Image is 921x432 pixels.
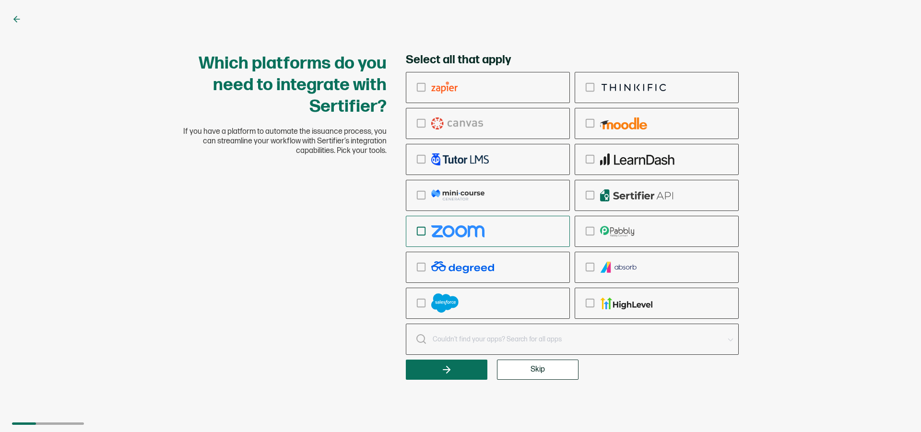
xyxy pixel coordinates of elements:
[600,261,638,273] img: absorb
[406,53,511,67] span: Select all that apply
[873,386,921,432] iframe: Chat Widget
[531,366,545,374] span: Skip
[600,297,652,309] img: gohighlevel
[431,261,494,273] img: degreed
[431,153,489,165] img: tutor
[406,324,739,355] input: Couldn’t find your apps? Search for all apps
[600,153,674,165] img: learndash
[431,117,483,129] img: canvas
[600,82,668,93] img: thinkific
[600,117,647,129] img: moodle
[431,82,458,93] img: zapier
[497,360,579,380] button: Skip
[182,127,387,156] span: If you have a platform to automate the issuance process, you can streamline your workflow with Se...
[431,189,484,201] img: mcg
[600,189,673,201] img: api
[182,53,387,117] h1: Which platforms do you need to integrate with Sertifier?
[431,225,484,237] img: zoom
[431,293,459,313] img: salesforce
[600,225,634,237] img: pabbly
[406,72,739,319] div: checkbox-group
